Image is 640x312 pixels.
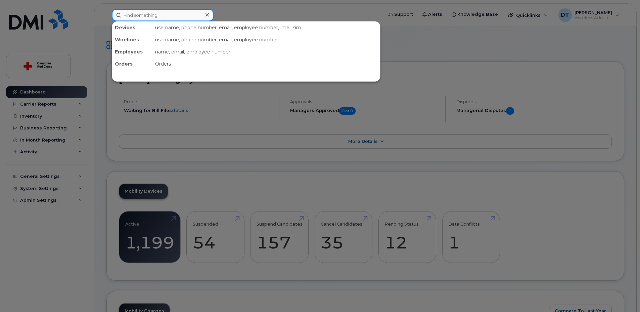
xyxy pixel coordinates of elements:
div: Orders [152,58,380,70]
div: Employees [112,46,152,58]
div: username, phone number, email, employee number [152,34,380,46]
div: name, email, employee number [152,46,380,58]
div: Wirelines [112,34,152,46]
div: username, phone number, email, employee number, imei, sim [152,22,380,34]
div: Orders [112,58,152,70]
div: Devices [112,22,152,34]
